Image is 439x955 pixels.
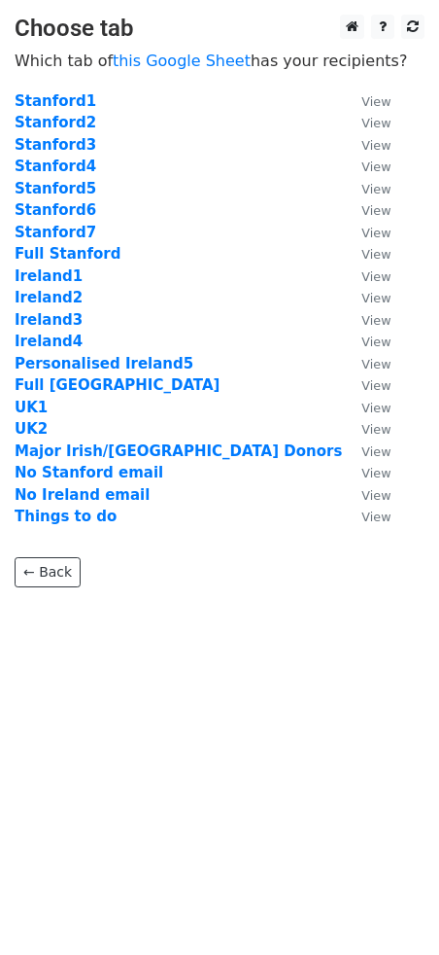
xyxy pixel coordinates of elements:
[361,159,390,174] small: View
[361,203,390,218] small: View
[361,466,390,480] small: View
[342,92,390,110] a: View
[342,333,390,350] a: View
[15,92,96,110] a: Stanford1
[15,180,96,197] a: Stanford5
[15,420,48,438] a: UK2
[342,399,390,416] a: View
[15,311,83,329] a: Ireland3
[15,289,83,306] a: Ireland2
[361,247,390,262] small: View
[342,420,390,438] a: View
[15,376,219,394] a: Full [GEOGRAPHIC_DATA]
[15,557,81,587] a: ← Back
[342,224,390,241] a: View
[361,510,390,524] small: View
[342,158,390,175] a: View
[361,291,390,305] small: View
[361,357,390,371] small: View
[15,51,424,71] p: Which tab of has your recipients?
[15,224,96,241] a: Stanford7
[15,355,193,372] a: Personalised Ireland5
[361,226,390,240] small: View
[15,486,150,504] a: No Ireland email
[15,15,424,43] h3: Choose tab
[361,401,390,415] small: View
[342,508,390,525] a: View
[342,376,390,394] a: View
[361,335,390,349] small: View
[361,269,390,284] small: View
[342,245,390,263] a: View
[342,114,390,131] a: View
[361,378,390,393] small: View
[15,136,96,154] a: Stanford3
[15,201,96,219] a: Stanford6
[15,114,96,131] a: Stanford2
[15,399,48,416] a: UK1
[342,442,390,460] a: View
[342,136,390,154] a: View
[113,52,251,70] a: this Google Sheet
[15,333,83,350] a: Ireland4
[361,313,390,328] small: View
[342,201,390,219] a: View
[15,267,83,285] a: Ireland1
[342,464,390,481] a: View
[342,267,390,285] a: View
[15,442,342,460] a: Major Irish/[GEOGRAPHIC_DATA] Donors
[361,422,390,437] small: View
[342,355,390,372] a: View
[361,94,390,109] small: View
[361,138,390,153] small: View
[15,464,163,481] a: No Stanford email
[361,488,390,503] small: View
[361,444,390,459] small: View
[15,245,120,263] a: Full Stanford
[361,182,390,196] small: View
[15,508,117,525] a: Things to do
[342,289,390,306] a: View
[342,180,390,197] a: View
[15,158,96,175] a: Stanford4
[342,486,390,504] a: View
[342,311,390,329] a: View
[361,116,390,130] small: View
